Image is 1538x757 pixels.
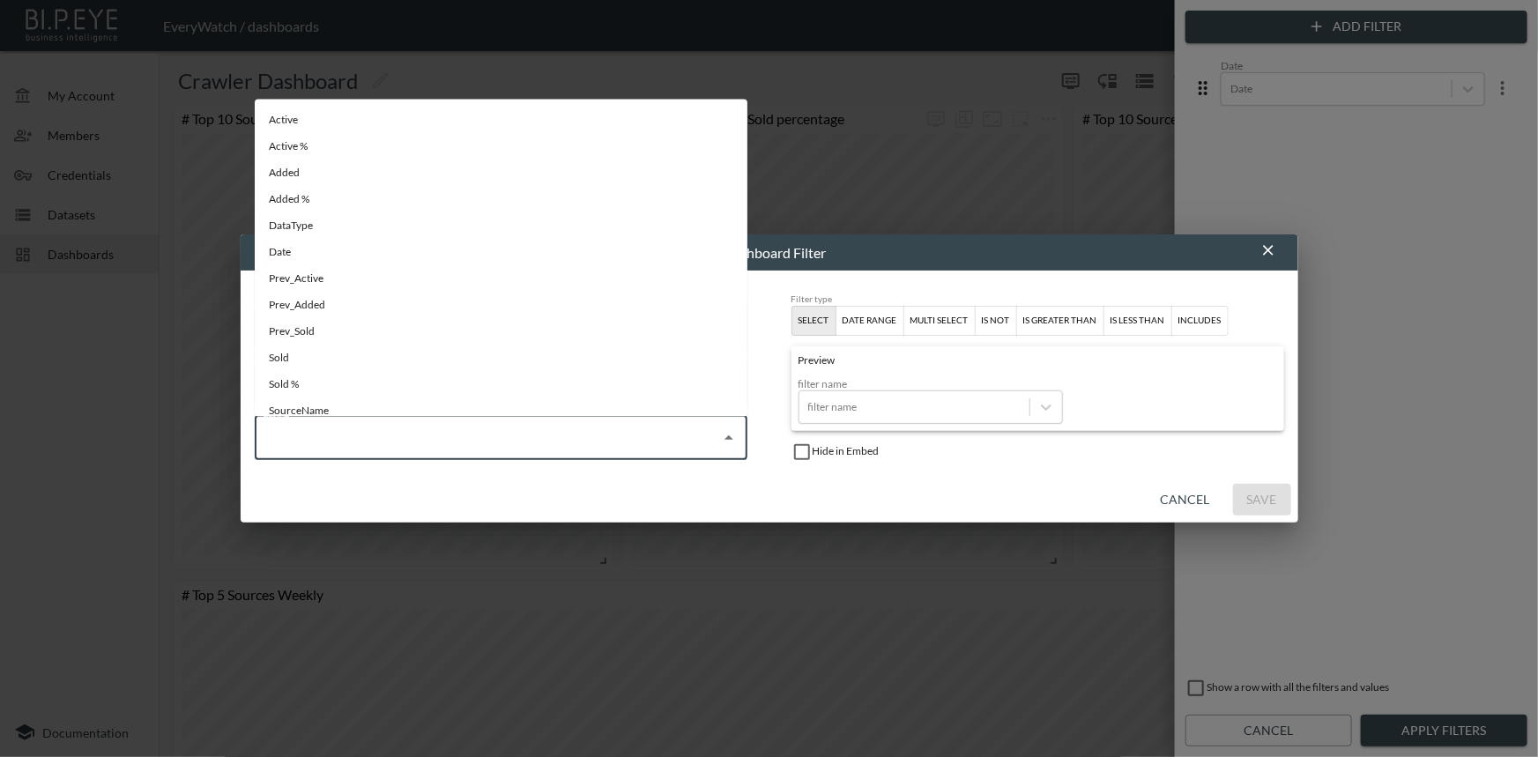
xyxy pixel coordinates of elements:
div: Add Dashboard Filter [262,241,1259,264]
div: Date [269,244,291,260]
div: Active [269,112,298,128]
div: Filter type [791,293,1284,306]
button: is greater than [1016,306,1104,336]
div: Prev_Added [269,297,325,313]
div: Added [269,165,300,181]
div: Added % [269,191,309,207]
button: is less than [1103,306,1172,336]
button: Cancel [1154,484,1217,516]
div: DataType [269,218,313,234]
button: Close [717,426,741,450]
button: includes [1171,306,1229,336]
div: is not [982,313,1010,329]
div: is less than [1111,313,1165,329]
label: Field [267,408,286,419]
div: Hide in Embed [791,431,1284,463]
div: includes [1178,313,1222,329]
button: Select [791,306,836,336]
button: multi select [903,306,976,336]
div: Sold [269,350,289,366]
div: date range [843,313,897,329]
div: is greater than [1023,313,1097,329]
div: Sold % [269,376,299,392]
button: date range [836,306,904,336]
div: Prev_Sold [269,323,315,339]
div: multi select [910,313,969,329]
div: SourceName [269,403,329,419]
div: Active % [269,138,308,154]
div: Select [799,313,829,329]
div: Preview [799,353,1277,377]
div: filter name [799,377,1063,390]
button: is not [975,306,1017,336]
div: Prev_Active [269,271,323,286]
